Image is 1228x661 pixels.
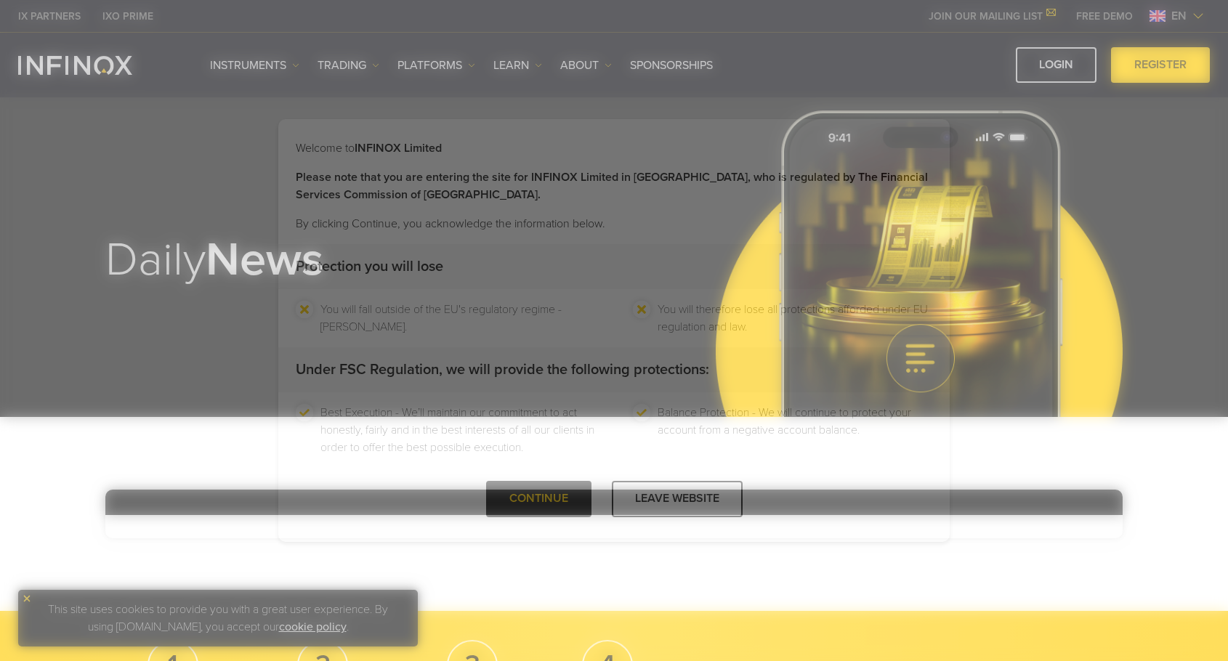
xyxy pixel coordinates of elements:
[296,258,443,275] strong: Protection you will lose
[296,361,709,378] strong: Under FSC Regulation, we will provide the following protections:
[658,301,932,336] li: You will therefore lose all protections afforded under EU regulation and law.
[320,404,595,456] li: Best Execution - We’ll maintain our commitment to act honestly, fairly and in the best interests ...
[658,404,932,456] li: Balance Protection - We will continue to protect your account from a negative account balance.
[612,481,743,516] div: LEAVE WEBSITE
[355,141,442,155] strong: INFINOX Limited
[296,139,932,157] p: Welcome to
[486,481,591,516] div: CONTINUE
[296,215,932,232] p: By clicking Continue, you acknowledge the information below.
[320,301,595,336] li: You will fall outside of the EU's regulatory regime - [PERSON_NAME].
[296,170,928,202] strong: Please note that you are entering the site for INFINOX Limited in [GEOGRAPHIC_DATA], who is regul...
